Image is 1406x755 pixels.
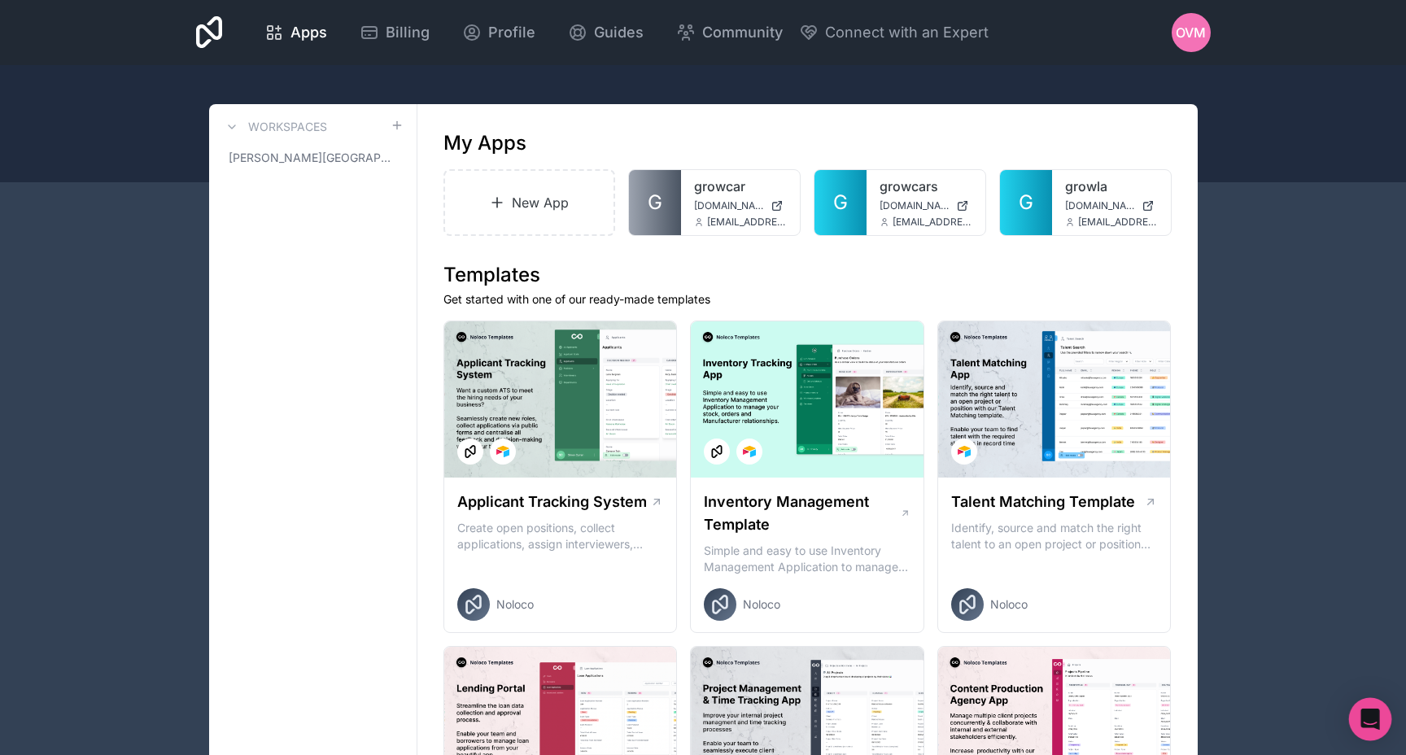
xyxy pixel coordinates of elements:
[457,491,647,513] h1: Applicant Tracking System
[290,21,327,44] span: Apps
[704,491,899,536] h1: Inventory Management Template
[386,21,430,44] span: Billing
[248,119,327,135] h3: Workspaces
[594,21,644,44] span: Guides
[496,445,509,458] img: Airtable Logo
[702,21,783,44] span: Community
[1176,23,1206,42] span: OVM
[880,177,972,196] a: growcars
[799,21,989,44] button: Connect with an Expert
[951,491,1135,513] h1: Talent Matching Template
[488,21,535,44] span: Profile
[1349,698,1392,741] div: Open Intercom Messenger
[743,596,780,613] span: Noloco
[694,199,764,212] span: [DOMAIN_NAME]
[880,199,972,212] a: [DOMAIN_NAME]
[496,596,534,613] span: Noloco
[707,216,787,229] span: [EMAIL_ADDRESS][DOMAIN_NAME]
[648,190,662,216] span: G
[222,117,327,137] a: Workspaces
[347,15,443,50] a: Billing
[958,445,971,458] img: Airtable Logo
[443,169,616,236] a: New App
[443,291,1172,308] p: Get started with one of our ready-made templates
[443,262,1172,288] h1: Templates
[1065,177,1158,196] a: growla
[443,130,526,156] h1: My Apps
[825,21,989,44] span: Connect with an Expert
[251,15,340,50] a: Apps
[814,170,867,235] a: G
[694,199,787,212] a: [DOMAIN_NAME]
[663,15,796,50] a: Community
[833,190,848,216] span: G
[629,170,681,235] a: G
[1019,190,1033,216] span: G
[1078,216,1158,229] span: [EMAIL_ADDRESS][DOMAIN_NAME]
[743,445,756,458] img: Airtable Logo
[880,199,950,212] span: [DOMAIN_NAME]
[990,596,1028,613] span: Noloco
[1065,199,1158,212] a: [DOMAIN_NAME]
[555,15,657,50] a: Guides
[1065,199,1135,212] span: [DOMAIN_NAME]
[229,150,391,166] span: [PERSON_NAME][GEOGRAPHIC_DATA]-workspace
[694,177,787,196] a: growcar
[222,143,404,172] a: [PERSON_NAME][GEOGRAPHIC_DATA]-workspace
[951,520,1158,552] p: Identify, source and match the right talent to an open project or position with our Talent Matchi...
[449,15,548,50] a: Profile
[893,216,972,229] span: [EMAIL_ADDRESS][DOMAIN_NAME]
[457,520,664,552] p: Create open positions, collect applications, assign interviewers, centralise candidate feedback a...
[1000,170,1052,235] a: G
[704,543,910,575] p: Simple and easy to use Inventory Management Application to manage your stock, orders and Manufact...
